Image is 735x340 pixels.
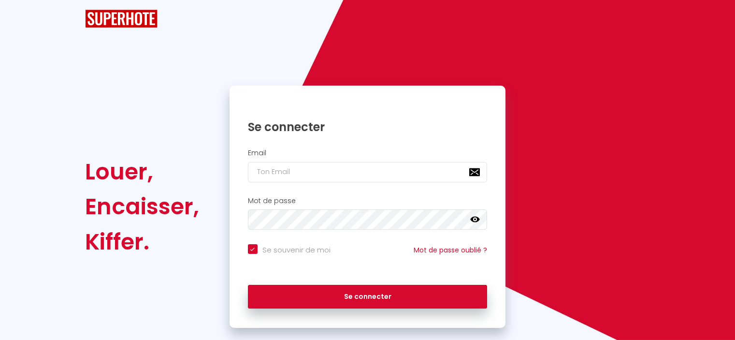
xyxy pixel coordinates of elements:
input: Ton Email [248,162,488,182]
h2: Email [248,149,488,157]
div: Louer, [85,154,199,189]
a: Mot de passe oublié ? [414,245,487,255]
img: SuperHote logo [85,10,158,28]
div: Kiffer. [85,224,199,259]
button: Se connecter [248,285,488,309]
div: Encaisser, [85,189,199,224]
h1: Se connecter [248,119,488,134]
h2: Mot de passe [248,197,488,205]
